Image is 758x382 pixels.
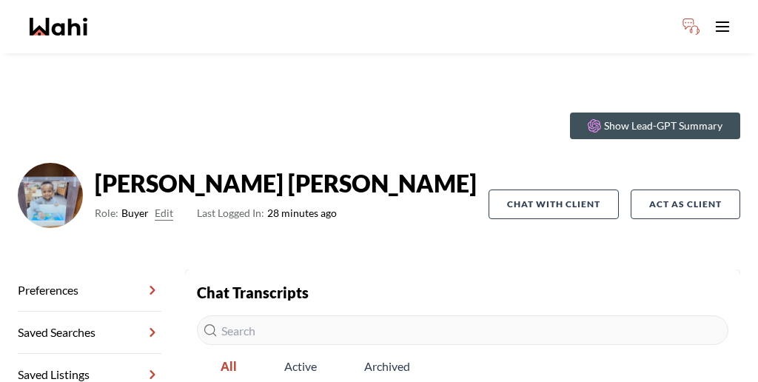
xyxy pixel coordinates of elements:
[261,351,341,382] span: Active
[197,204,337,222] span: 28 minutes ago
[489,190,619,219] button: Chat with client
[604,118,722,133] p: Show Lead-GPT Summary
[631,190,740,219] button: Act as Client
[197,315,728,345] input: Search
[708,12,737,41] button: Toggle open navigation menu
[570,113,740,139] button: Show Lead-GPT Summary
[155,204,173,222] button: Edit
[30,18,87,36] a: Wahi homepage
[18,163,83,228] img: ACg8ocJYcFiGaFnFh2nupadFDXqOBjKIJW8hXOAxlTLh0x9UugKM_SDqcg=s96-c
[197,207,264,219] span: Last Logged In:
[95,169,477,198] strong: [PERSON_NAME] [PERSON_NAME]
[197,351,261,382] span: All
[18,312,161,354] a: Saved Searches
[121,204,149,222] span: Buyer
[197,284,309,301] strong: Chat Transcripts
[341,351,434,382] span: Archived
[18,269,161,312] a: Preferences
[95,204,118,222] span: Role:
